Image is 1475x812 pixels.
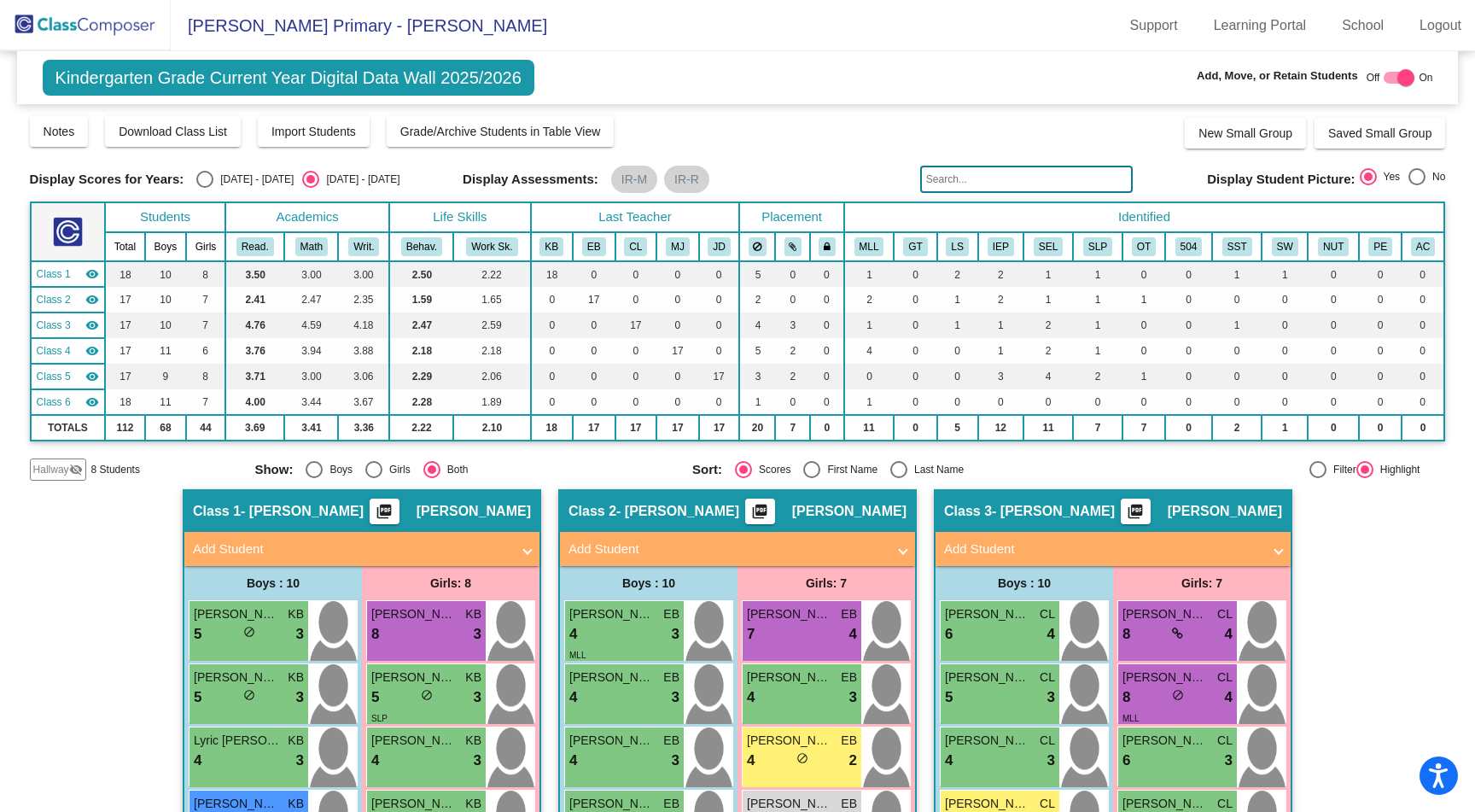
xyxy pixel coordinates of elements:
td: 2 [775,338,810,364]
td: 0 [1359,313,1402,338]
td: 0 [615,389,657,415]
th: Students [105,202,225,232]
td: 3.71 [225,364,285,389]
td: 4 [1023,364,1073,389]
td: 3.06 [338,364,389,389]
button: Read. [236,237,274,256]
td: 0 [894,338,936,364]
td: 18 [531,261,574,287]
td: 1 [978,338,1024,364]
td: 3.67 [338,389,389,415]
mat-chip: IR-M [611,166,657,193]
td: 0 [1402,338,1445,364]
mat-panel-title: Add Student [944,540,1262,559]
mat-icon: visibility [85,370,99,383]
button: PE [1368,237,1392,256]
td: 0 [810,261,843,287]
mat-icon: visibility [85,293,99,307]
td: 1 [1073,287,1122,313]
td: 0 [1359,287,1402,313]
button: Writ. [348,237,379,256]
td: 3.00 [284,261,338,287]
td: 0 [615,364,657,389]
td: 0 [615,287,657,313]
td: 0 [1122,338,1165,364]
td: 10 [145,313,186,338]
button: 504 [1175,237,1203,256]
td: 2 [1023,313,1073,338]
a: Logout [1406,12,1475,39]
span: Class 6 [37,394,71,410]
mat-panel-title: Add Student [568,540,886,559]
td: 2.22 [453,261,530,287]
th: Life Skills [937,232,978,261]
button: Import Students [258,116,370,147]
td: 0 [699,389,740,415]
td: 0 [573,313,615,338]
td: 0 [1262,338,1308,364]
td: 17 [105,287,145,313]
div: No [1425,169,1445,184]
td: 1.59 [389,287,453,313]
a: Support [1116,12,1192,39]
th: Multi Language Learner [844,232,895,261]
td: 3.41 [284,415,338,441]
td: 0 [1212,364,1262,389]
td: 1 [1023,287,1073,313]
td: 0 [1122,313,1165,338]
td: 0 [615,261,657,287]
td: 68 [145,415,186,441]
td: 2 [739,287,775,313]
td: 1.65 [453,287,530,313]
td: 1 [1212,261,1262,287]
td: 18 [105,261,145,287]
td: 17 [105,313,145,338]
td: 2 [978,261,1024,287]
td: 0 [699,287,740,313]
td: 0 [573,389,615,415]
td: 0 [531,364,574,389]
td: 0 [1165,338,1212,364]
td: 3.00 [338,261,389,287]
td: 3.76 [225,338,285,364]
th: Carly Lapinsky [615,232,657,261]
td: 5 [739,261,775,287]
td: 0 [1359,261,1402,287]
th: 504 Plan [1165,232,1212,261]
a: School [1328,12,1397,39]
td: 0 [810,287,843,313]
td: 1 [1073,261,1122,287]
span: Download Class List [119,125,227,138]
button: Grade/Archive Students in Table View [387,116,615,147]
th: Erin Bankston [573,232,615,261]
th: Gifted and Talented (Reach) [894,232,936,261]
td: 8 [186,261,225,287]
td: 0 [894,364,936,389]
td: 4.18 [338,313,389,338]
th: Life Skills [389,202,530,232]
mat-radio-group: Select an option [196,171,399,188]
button: NUT [1318,237,1349,256]
button: Print Students Details [370,499,399,524]
td: 0 [1212,389,1262,415]
td: 0 [1308,338,1359,364]
button: SEL [1034,237,1063,256]
td: 1 [1262,261,1308,287]
th: Speech IEP [1073,232,1122,261]
button: New Small Group [1185,118,1306,149]
td: Erin Bankston - Bankston [31,287,106,313]
td: 17 [105,364,145,389]
td: 4 [739,313,775,338]
div: [DATE] - [DATE] [213,172,294,187]
td: 2 [844,287,895,313]
td: 17 [105,338,145,364]
button: Math [295,237,328,256]
td: No teacher - No Class Name [31,389,106,415]
th: Attendance Concerns [1402,232,1445,261]
td: 0 [656,313,698,338]
button: SLP [1083,237,1112,256]
td: 1 [1023,261,1073,287]
td: 18 [531,415,574,441]
th: Nut Allergy [1308,232,1359,261]
button: AC [1411,237,1435,256]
